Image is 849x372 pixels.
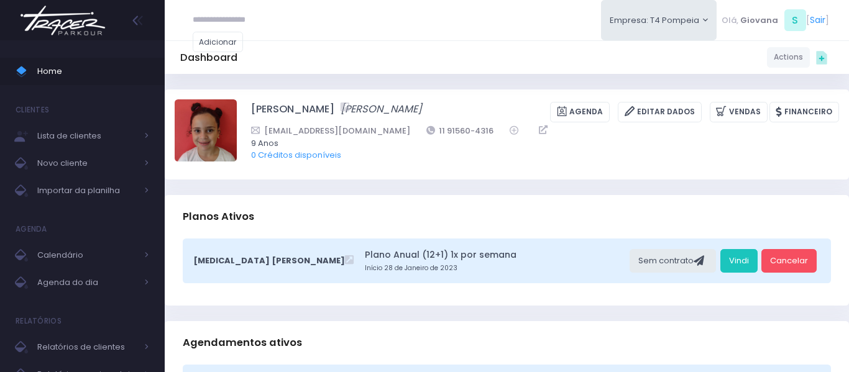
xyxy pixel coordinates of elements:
a: Vendas [710,102,768,122]
a: 0 Créditos disponíveis [251,149,341,161]
h3: Agendamentos ativos [183,325,302,360]
a: [EMAIL_ADDRESS][DOMAIN_NAME] [251,124,410,137]
span: [MEDICAL_DATA] [PERSON_NAME] [193,255,345,267]
span: Relatórios de clientes [37,339,137,355]
h4: Clientes [16,98,49,122]
a: Actions [767,47,810,68]
h4: Relatórios [16,309,62,333]
span: Olá, [722,14,738,27]
span: Calendário [37,247,137,263]
a: 11 91560-4316 [426,124,494,137]
i: [PERSON_NAME] [341,102,422,116]
a: Sair [810,14,825,27]
div: Quick actions [810,45,833,69]
span: Home [37,63,149,79]
a: Plano Anual (12+1) 1x por semana [365,248,626,261]
span: Lista de clientes [37,128,137,144]
h4: Agenda [16,217,47,242]
a: Vindi [720,249,758,273]
span: Importar da planilha [37,183,137,199]
label: Alterar foto de perfil [175,99,237,165]
a: Adicionar [193,32,244,52]
a: [PERSON_NAME] [341,102,422,122]
a: [PERSON_NAME] [251,102,334,122]
a: Agenda [550,102,610,122]
span: Agenda do dia [37,274,137,291]
img: Ana Clara Rufino [175,99,237,161]
span: Novo cliente [37,155,137,171]
h5: Dashboard [180,52,237,64]
a: Editar Dados [618,102,702,122]
a: Cancelar [761,249,817,273]
small: Início 28 de Janeiro de 2023 [365,263,626,273]
span: Giovana [740,14,778,27]
h3: Planos Ativos [183,199,254,234]
span: 9 Anos [251,137,823,150]
div: Sem contrato [630,249,716,273]
a: Financeiro [769,102,839,122]
div: [ ] [717,6,833,34]
span: S [784,9,806,31]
